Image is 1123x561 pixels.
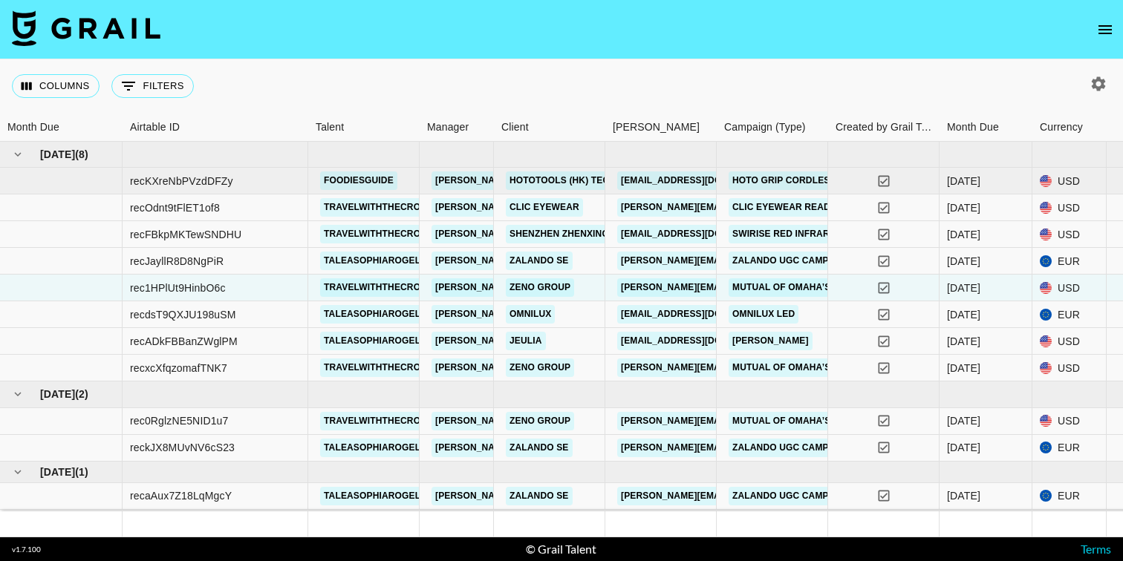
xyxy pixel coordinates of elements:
div: USD [1032,168,1107,194]
a: [PERSON_NAME][EMAIL_ADDRESS][PERSON_NAME][DOMAIN_NAME] [617,278,936,297]
button: Select columns [12,74,100,98]
div: Currency [1040,113,1083,142]
a: [PERSON_NAME][EMAIL_ADDRESS][PERSON_NAME][DOMAIN_NAME] [617,358,936,377]
div: Manager [420,113,494,142]
div: Month Due [7,113,59,142]
a: Shenzhen Zhenxing Ruitong Technology Co., Ltd. [506,225,767,243]
a: Terms [1081,542,1111,556]
a: Zalando SE [506,252,573,270]
div: USD [1032,194,1107,221]
a: [PERSON_NAME][EMAIL_ADDRESS][PERSON_NAME][DOMAIN_NAME] [617,412,936,430]
a: [PERSON_NAME][EMAIL_ADDRESS][DOMAIN_NAME] [432,225,674,243]
div: Talent [308,113,420,142]
a: Zalando UGC Campaign [729,252,854,270]
img: Grail Talent [12,10,160,46]
a: taleasophiarogel [320,487,424,505]
a: [PERSON_NAME][EMAIL_ADDRESS][DOMAIN_NAME] [432,332,674,350]
div: EUR [1032,483,1107,510]
div: Client [494,113,605,142]
a: Zeno Group [506,358,574,377]
a: [PERSON_NAME][EMAIL_ADDRESS][PERSON_NAME][DOMAIN_NAME] [617,439,936,457]
div: Oct '25 [947,413,980,428]
div: Currency [1032,113,1107,142]
a: [EMAIL_ADDRESS][DOMAIN_NAME] [617,332,784,350]
div: Campaign (Type) [717,113,828,142]
div: recJayllR8D8NgPiR [130,254,224,269]
div: Sep '25 [947,361,980,375]
a: travelwiththecrows [320,198,439,217]
a: taleasophiarogel [320,332,424,350]
div: Sep '25 [947,254,980,269]
div: Oct '25 [947,440,980,455]
div: recFBkpMKTewSNDHU [130,227,241,242]
span: ( 1 ) [75,465,88,479]
a: Zalando SE [506,487,573,505]
a: [PERSON_NAME][EMAIL_ADDRESS][DOMAIN_NAME] [432,252,674,270]
a: taleasophiarogel [320,439,424,457]
a: Jeulia [506,332,546,350]
div: USD [1032,328,1107,355]
div: Talent [316,113,344,142]
span: [DATE] [40,147,75,162]
div: reckJX8MUvNV6cS23 [130,440,235,455]
div: Sep '25 [947,307,980,322]
a: Omnilux LED [729,305,798,324]
div: USD [1032,408,1107,435]
div: Client [501,113,529,142]
a: taleasophiarogel [320,252,424,270]
a: taleasophiarogel [320,305,424,324]
div: Created by Grail Team [836,113,937,142]
div: Sep '25 [947,334,980,349]
div: recKXreNbPVzdDFZy [130,174,233,188]
a: Swirise Red Infrared [MEDICAL_DATA] Bag [729,225,948,243]
a: CliC Eyewear [506,198,583,217]
span: ( 8 ) [75,147,88,162]
div: Campaign (Type) [724,113,806,142]
div: Airtable ID [123,113,308,142]
div: rec0RglzNE5NID1u7 [130,413,229,428]
a: [PERSON_NAME][EMAIL_ADDRESS][DOMAIN_NAME] [432,171,674,190]
a: travelwiththecrows [320,412,439,430]
a: Hoto Grip Cordless Spin Scrubber [729,171,917,190]
a: [PERSON_NAME][EMAIL_ADDRESS][DOMAIN_NAME] [432,412,674,430]
div: recADkFBBanZWglPM [130,334,238,349]
div: Sep '25 [947,227,980,242]
div: v 1.7.100 [12,545,41,554]
a: Zalando UGC Campaign [729,439,854,457]
div: USD [1032,275,1107,301]
a: Zeno Group [506,278,574,297]
a: [PERSON_NAME] [729,332,813,350]
div: Booker [605,113,717,142]
a: travelwiththecrows [320,358,439,377]
div: Sep '25 [947,280,980,295]
a: [PERSON_NAME][EMAIL_ADDRESS][DOMAIN_NAME] [432,358,674,377]
div: Manager [427,113,469,142]
a: [EMAIL_ADDRESS][DOMAIN_NAME] [617,225,784,243]
div: Month Due [947,113,999,142]
button: hide children [7,462,28,482]
a: [PERSON_NAME][EMAIL_ADDRESS][DOMAIN_NAME] [432,278,674,297]
span: ( 2 ) [75,387,88,401]
button: Show filters [111,74,194,98]
div: EUR [1032,301,1107,328]
div: Sep '25 [947,200,980,215]
a: [PERSON_NAME][EMAIL_ADDRESS][DOMAIN_NAME] [432,487,674,505]
div: Sep '25 [947,174,980,188]
button: hide children [7,144,28,165]
a: Zalando SE [506,439,573,457]
a: travelwiththecrows [320,278,439,297]
a: [PERSON_NAME][EMAIL_ADDRESS][DOMAIN_NAME] [432,439,674,457]
a: CliC Eyewear Reading Glasses [729,198,896,217]
a: Zeno Group [506,412,574,430]
div: Nov '25 [947,488,980,503]
a: Mutual of Omaha’s Advice Center [729,412,911,430]
div: © Grail Talent [526,542,596,557]
a: [PERSON_NAME][EMAIL_ADDRESS][DOMAIN_NAME] [432,305,674,324]
a: [PERSON_NAME][EMAIL_ADDRESS][DOMAIN_NAME] [432,198,674,217]
div: EUR [1032,248,1107,275]
a: Mutual of Omaha’s Advice Center [729,358,911,377]
a: HOTOTOOLS (HK) TECHNOLOGY CO., LIMITED [506,171,719,190]
div: recxcXfqzomafTNK7 [130,361,227,375]
a: [PERSON_NAME][EMAIL_ADDRESS][DOMAIN_NAME] [617,198,859,217]
a: [PERSON_NAME][EMAIL_ADDRESS][PERSON_NAME][DOMAIN_NAME] [617,487,936,505]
